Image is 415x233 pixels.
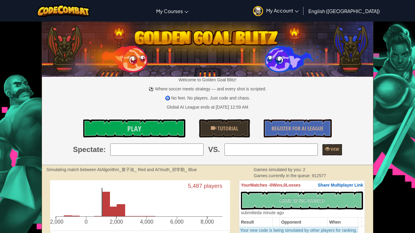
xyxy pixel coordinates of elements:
[170,219,183,225] text: 6,000
[42,86,373,92] p: ⚽ Where soccer meets strategy — and every shot is scripted.
[127,124,141,133] span: Play
[250,1,302,20] a: My Account
[312,173,326,178] span: 912577
[328,218,358,227] th: When
[199,119,250,137] a: Tutorial
[156,8,183,14] span: My Courses
[42,95,373,101] p: 🧿 No feet. No players. Just code and chaos.
[308,8,380,14] span: English ([GEOGRAPHIC_DATA])
[167,104,248,110] div: Global AI League ends at [DATE] 12:59 AM
[241,210,284,216] div: a minute ago
[239,181,365,190] th: 0 0
[153,3,191,19] a: My Courses
[280,218,328,227] th: Opponent
[254,173,312,178] span: Games currently in the queue:
[201,219,214,225] text: 8,000
[266,7,299,14] span: My Account
[318,183,363,187] span: Share Multiplayer Link
[272,125,324,132] span: Register for AI League
[241,210,259,215] span: submitted
[103,144,106,155] span: :
[188,183,222,189] text: 5,487 players
[42,19,373,77] img: Golden Goal
[254,167,303,172] span: Games simulated by you:
[73,144,103,155] span: Spectate
[303,167,305,172] span: 2
[84,219,87,225] text: 0
[208,144,220,155] span: VS.
[110,219,123,225] text: 2,000
[241,183,250,187] span: Your
[37,5,90,17] img: CodeCombat logo
[46,167,197,172] strong: Simulating match between AIAlgorithm_黄子洛_ Red and AIYouth_祁学勤_ Blue
[140,219,153,225] text: 4,000
[330,146,339,152] span: View
[42,77,373,83] p: Welcome to Golden Goal Blitz!
[239,218,273,227] th: Result
[253,6,263,16] img: avatar
[48,219,63,225] text: -2,000
[272,183,283,187] span: Wins,
[250,183,270,187] span: Matches -
[264,119,332,137] a: Register for AI League
[305,3,383,19] a: English ([GEOGRAPHIC_DATA])
[216,125,238,132] span: Tutorial
[286,183,300,187] span: Losses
